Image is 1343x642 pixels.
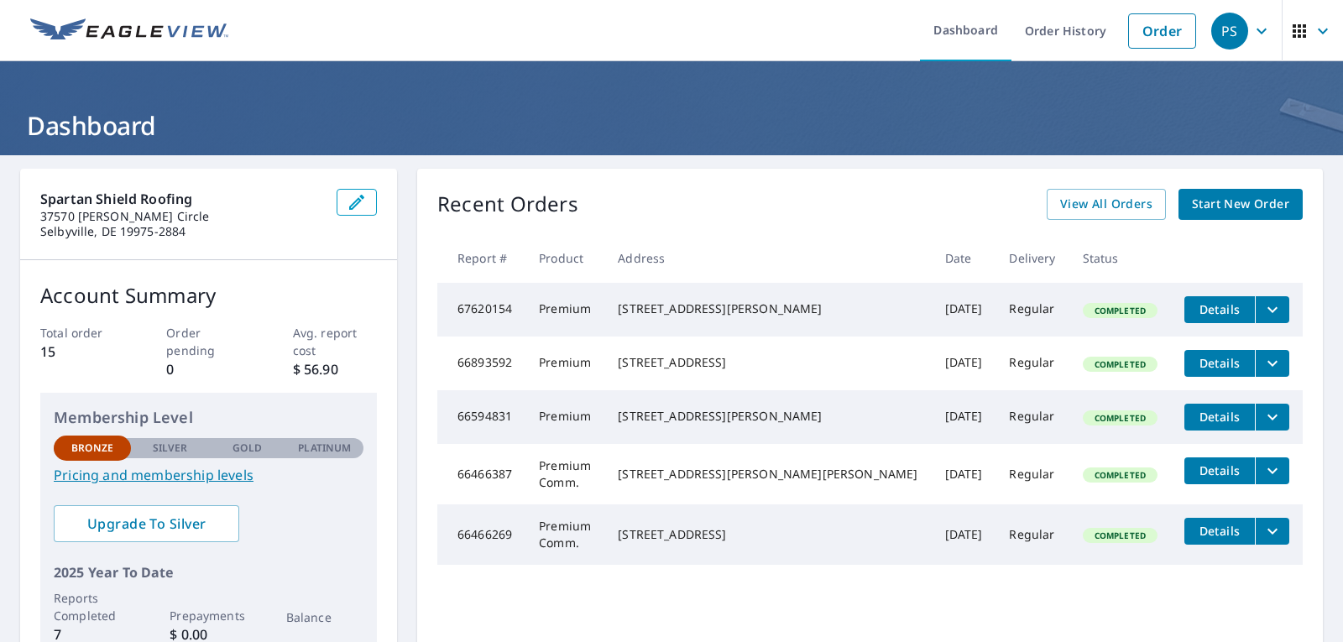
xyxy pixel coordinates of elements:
p: Spartan Shield Roofing [40,189,323,209]
p: $ 56.90 [293,359,377,379]
div: [STREET_ADDRESS][PERSON_NAME][PERSON_NAME] [618,466,917,483]
th: Delivery [995,233,1069,283]
td: [DATE] [932,504,996,565]
span: Upgrade To Silver [67,514,226,533]
p: Silver [153,441,188,456]
span: Completed [1084,469,1156,481]
td: Premium [525,283,604,337]
button: filesDropdownBtn-66466387 [1255,457,1289,484]
span: Details [1194,409,1245,425]
td: Regular [995,444,1069,504]
p: Total order [40,324,124,342]
div: [STREET_ADDRESS][PERSON_NAME] [618,408,917,425]
button: filesDropdownBtn-66893592 [1255,350,1289,377]
div: [STREET_ADDRESS][PERSON_NAME] [618,300,917,317]
td: Premium Comm. [525,444,604,504]
td: Premium Comm. [525,504,604,565]
a: Order [1128,13,1196,49]
button: filesDropdownBtn-66466269 [1255,518,1289,545]
p: Membership Level [54,406,363,429]
td: Regular [995,390,1069,444]
td: 66594831 [437,390,525,444]
a: View All Orders [1047,189,1166,220]
td: 67620154 [437,283,525,337]
button: filesDropdownBtn-66594831 [1255,404,1289,431]
div: [STREET_ADDRESS] [618,526,917,543]
td: Regular [995,283,1069,337]
p: 2025 Year To Date [54,562,363,582]
button: detailsBtn-66466387 [1184,457,1255,484]
a: Start New Order [1178,189,1303,220]
td: [DATE] [932,444,996,504]
button: detailsBtn-67620154 [1184,296,1255,323]
button: detailsBtn-66893592 [1184,350,1255,377]
span: Details [1194,462,1245,478]
span: Completed [1084,530,1156,541]
th: Product [525,233,604,283]
th: Date [932,233,996,283]
button: detailsBtn-66594831 [1184,404,1255,431]
a: Pricing and membership levels [54,465,363,485]
td: [DATE] [932,283,996,337]
td: 66893592 [437,337,525,390]
span: Details [1194,355,1245,371]
p: Reports Completed [54,589,131,624]
p: Selbyville, DE 19975-2884 [40,224,323,239]
img: EV Logo [30,18,228,44]
span: View All Orders [1060,194,1152,215]
div: [STREET_ADDRESS] [618,354,917,371]
button: filesDropdownBtn-67620154 [1255,296,1289,323]
span: Details [1194,523,1245,539]
th: Address [604,233,931,283]
span: Completed [1084,305,1156,316]
p: Account Summary [40,280,377,311]
td: 66466269 [437,504,525,565]
h1: Dashboard [20,108,1323,143]
button: detailsBtn-66466269 [1184,518,1255,545]
td: Premium [525,337,604,390]
p: Gold [233,441,261,456]
td: Premium [525,390,604,444]
p: Recent Orders [437,189,578,220]
span: Completed [1084,358,1156,370]
th: Report # [437,233,525,283]
td: Regular [995,504,1069,565]
td: [DATE] [932,337,996,390]
p: 0 [166,359,250,379]
p: Bronze [71,441,113,456]
p: 37570 [PERSON_NAME] Circle [40,209,323,224]
p: Platinum [298,441,351,456]
p: Order pending [166,324,250,359]
p: Balance [286,608,363,626]
td: 66466387 [437,444,525,504]
p: 15 [40,342,124,362]
p: Prepayments [170,607,247,624]
th: Status [1069,233,1171,283]
span: Details [1194,301,1245,317]
div: PS [1211,13,1248,50]
span: Start New Order [1192,194,1289,215]
td: [DATE] [932,390,996,444]
a: Upgrade To Silver [54,505,239,542]
td: Regular [995,337,1069,390]
p: Avg. report cost [293,324,377,359]
span: Completed [1084,412,1156,424]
